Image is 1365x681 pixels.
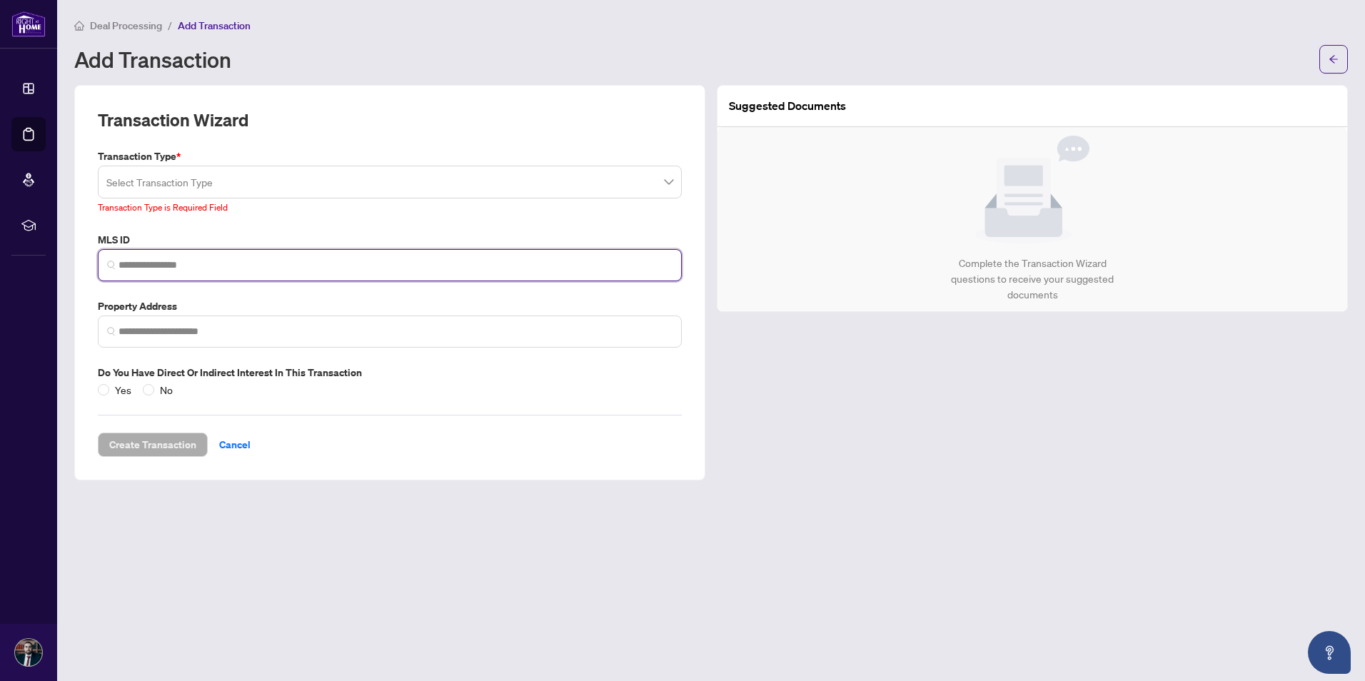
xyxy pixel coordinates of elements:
[154,382,178,398] span: No
[208,433,262,457] button: Cancel
[729,97,846,115] article: Suggested Documents
[98,298,682,314] label: Property Address
[107,327,116,336] img: search_icon
[98,433,208,457] button: Create Transaction
[168,17,172,34] li: /
[107,261,116,269] img: search_icon
[219,433,251,456] span: Cancel
[90,19,162,32] span: Deal Processing
[936,256,1129,303] div: Complete the Transaction Wizard questions to receive your suggested documents
[178,19,251,32] span: Add Transaction
[109,382,137,398] span: Yes
[74,21,84,31] span: home
[15,639,42,666] img: Profile Icon
[1308,631,1351,674] button: Open asap
[975,136,1089,244] img: Null State Icon
[74,48,231,71] h1: Add Transaction
[98,148,682,164] label: Transaction Type
[1329,54,1339,64] span: arrow-left
[11,11,46,37] img: logo
[98,109,248,131] h2: Transaction Wizard
[98,202,228,213] span: Transaction Type is Required Field
[98,365,682,380] label: Do you have direct or indirect interest in this transaction
[98,232,682,248] label: MLS ID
